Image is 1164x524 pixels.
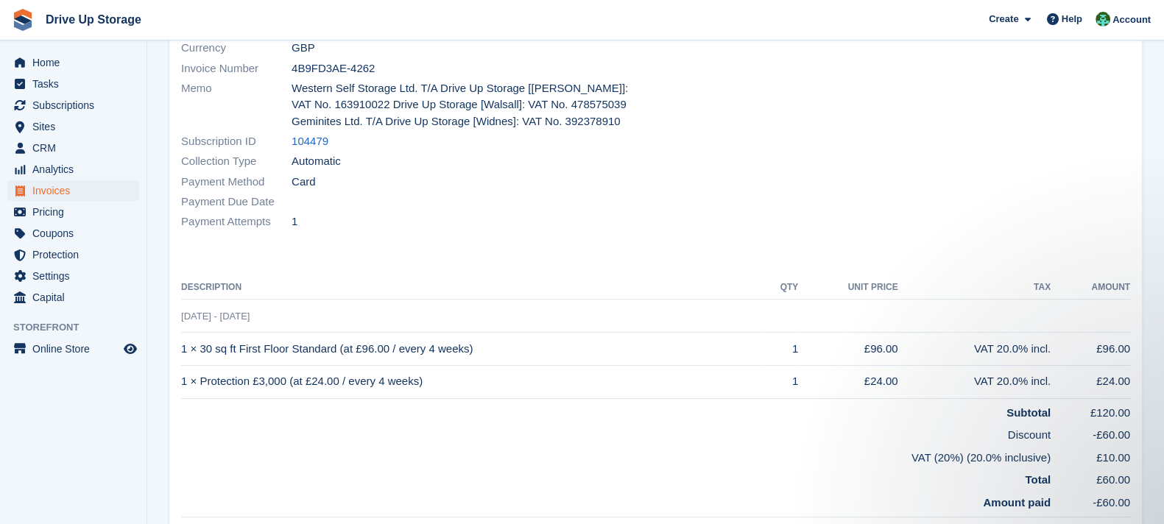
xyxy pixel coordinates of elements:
[7,74,139,94] a: menu
[181,421,1051,444] td: Discount
[7,95,139,116] a: menu
[32,202,121,222] span: Pricing
[1096,12,1110,26] img: Camille
[898,276,1051,300] th: Tax
[32,266,121,286] span: Settings
[181,444,1051,467] td: VAT (20%) (20.0% inclusive)
[983,496,1051,509] strong: Amount paid
[762,333,798,366] td: 1
[13,320,147,335] span: Storefront
[32,138,121,158] span: CRM
[181,213,292,230] span: Payment Attempts
[1051,276,1130,300] th: Amount
[40,7,147,32] a: Drive Up Storage
[7,116,139,137] a: menu
[1112,13,1151,27] span: Account
[32,52,121,73] span: Home
[292,174,316,191] span: Card
[32,159,121,180] span: Analytics
[1051,466,1130,489] td: £60.00
[181,153,292,170] span: Collection Type
[292,153,341,170] span: Automatic
[292,133,328,150] a: 104479
[32,223,121,244] span: Coupons
[181,276,762,300] th: Description
[1051,365,1130,398] td: £24.00
[798,333,897,366] td: £96.00
[32,95,121,116] span: Subscriptions
[181,133,292,150] span: Subscription ID
[7,202,139,222] a: menu
[898,373,1051,390] div: VAT 20.0% incl.
[181,40,292,57] span: Currency
[32,244,121,265] span: Protection
[32,74,121,94] span: Tasks
[1051,421,1130,444] td: -£60.00
[7,138,139,158] a: menu
[7,52,139,73] a: menu
[181,333,762,366] td: 1 × 30 sq ft First Floor Standard (at £96.00 / every 4 weeks)
[7,266,139,286] a: menu
[7,159,139,180] a: menu
[181,311,250,322] span: [DATE] - [DATE]
[32,116,121,137] span: Sites
[181,60,292,77] span: Invoice Number
[292,60,375,77] span: 4B9FD3AE-4262
[762,276,798,300] th: QTY
[292,40,315,57] span: GBP
[292,80,647,130] span: Western Self Storage Ltd. T/A Drive Up Storage [[PERSON_NAME]]: VAT No. 163910022 Drive Up Storag...
[1006,406,1051,419] strong: Subtotal
[7,244,139,265] a: menu
[7,180,139,201] a: menu
[7,287,139,308] a: menu
[32,287,121,308] span: Capital
[1051,398,1130,421] td: £120.00
[32,339,121,359] span: Online Store
[898,341,1051,358] div: VAT 20.0% incl.
[989,12,1018,26] span: Create
[1025,473,1051,486] strong: Total
[181,174,292,191] span: Payment Method
[7,223,139,244] a: menu
[1062,12,1082,26] span: Help
[7,339,139,359] a: menu
[12,9,34,31] img: stora-icon-8386f47178a22dfd0bd8f6a31ec36ba5ce8667c1dd55bd0f319d3a0aa187defe.svg
[1051,333,1130,366] td: £96.00
[181,194,292,210] span: Payment Due Date
[121,340,139,358] a: Preview store
[1051,489,1130,517] td: -£60.00
[181,80,292,130] span: Memo
[762,365,798,398] td: 1
[292,213,297,230] span: 1
[181,365,762,398] td: 1 × Protection £3,000 (at £24.00 / every 4 weeks)
[1051,444,1130,467] td: £10.00
[798,276,897,300] th: Unit Price
[798,365,897,398] td: £24.00
[32,180,121,201] span: Invoices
